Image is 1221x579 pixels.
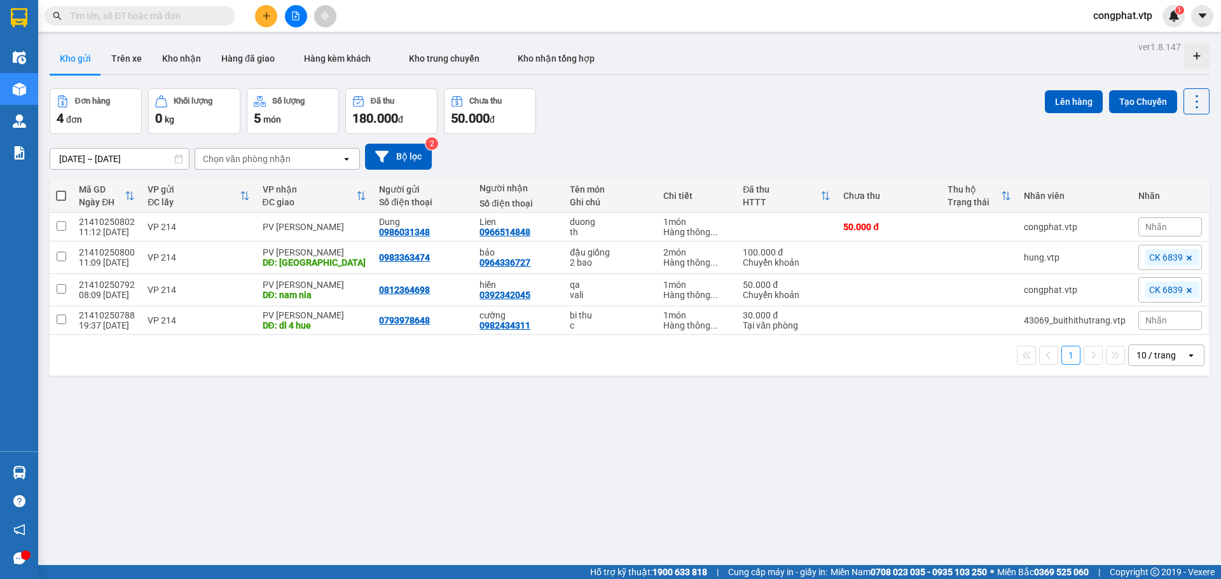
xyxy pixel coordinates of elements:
div: 100.000 đ [743,247,831,257]
div: Đã thu [743,184,820,194]
span: question-circle [13,495,25,507]
span: Nhãn [1145,315,1167,325]
span: caret-down [1197,10,1208,22]
div: Người gửi [379,184,467,194]
div: DĐ: quảng phú [263,257,367,268]
th: Toggle SortBy [941,179,1018,213]
div: Nhãn [1138,191,1202,201]
div: 19:37 [DATE] [79,320,135,330]
span: Kho nhận tổng hợp [518,53,595,64]
span: ... [710,290,718,300]
button: aim [314,5,336,27]
span: 5 [254,111,261,126]
div: Tạo kho hàng mới [1184,43,1210,69]
div: VP nhận [263,184,357,194]
div: Dung [379,217,467,227]
div: PV [PERSON_NAME] [263,310,367,320]
div: Chưa thu [469,97,502,106]
button: Trên xe [101,43,152,74]
button: Hàng đã giao [211,43,285,74]
th: Toggle SortBy [736,179,837,213]
div: 0966514848 [479,227,530,237]
button: Kho gửi [50,43,101,74]
button: 1 [1061,346,1080,365]
div: Chưa thu [843,191,935,201]
div: 2 bao [570,257,651,268]
img: icon-new-feature [1168,10,1180,22]
div: congphat.vtp [1024,285,1126,295]
button: caret-down [1191,5,1213,27]
span: 180.000 [352,111,398,126]
div: VP 214 [148,315,249,325]
svg: open [1186,350,1196,360]
span: 0 [155,111,162,126]
div: 50.000 đ [843,222,935,232]
div: ĐC lấy [148,197,239,207]
div: 11:12 [DATE] [79,227,135,237]
div: bi thu [570,310,651,320]
div: hung.vtp [1024,252,1126,262]
div: 08:09 [DATE] [79,290,135,300]
div: DĐ: nam nia [263,290,367,300]
div: cường [479,310,557,320]
div: duong [570,217,651,227]
img: warehouse-icon [13,466,26,479]
div: HTTT [743,197,820,207]
span: congphat.vtp [1083,8,1162,24]
div: Tên món [570,184,651,194]
div: 0812364698 [379,285,430,295]
img: warehouse-icon [13,114,26,128]
button: Khối lượng0kg [148,88,240,134]
button: Kho nhận [152,43,211,74]
div: 1 món [663,217,730,227]
div: hiền [479,280,557,290]
div: VP 214 [148,222,249,232]
div: Thu hộ [948,184,1001,194]
div: 1 món [663,280,730,290]
span: Miền Bắc [997,565,1089,579]
div: Đơn hàng [75,97,110,106]
th: Toggle SortBy [72,179,141,213]
div: Số lượng [272,97,305,106]
strong: 0708 023 035 - 0935 103 250 [871,567,987,577]
span: Hỗ trợ kỹ thuật: [590,565,707,579]
span: copyright [1150,568,1159,576]
div: ĐC giao [263,197,357,207]
div: Số điện thoại [379,197,467,207]
div: Chuyển khoản [743,290,831,300]
span: Miền Nam [831,565,987,579]
div: 50.000 đ [743,280,831,290]
div: Khối lượng [174,97,212,106]
div: Nhân viên [1024,191,1126,201]
button: file-add [285,5,307,27]
button: Bộ lọc [365,144,432,170]
div: ver 1.8.147 [1138,40,1181,54]
div: 21410250788 [79,310,135,320]
span: Hàng kèm khách [304,53,371,64]
div: Hàng thông thường [663,290,730,300]
div: 10 / trang [1136,349,1176,362]
div: 0983363474 [379,252,430,262]
span: notification [13,524,25,536]
th: Toggle SortBy [141,179,256,213]
button: plus [255,5,277,27]
div: 0986031348 [379,227,430,237]
div: VP 214 [148,252,249,262]
span: plus [262,11,271,20]
button: Số lượng5món [247,88,339,134]
span: đ [398,114,403,125]
div: VP 214 [148,285,249,295]
img: warehouse-icon [13,51,26,64]
div: Chuyển khoản [743,257,831,268]
div: vali [570,290,651,300]
div: congphat.vtp [1024,222,1126,232]
span: 50.000 [451,111,490,126]
div: Người nhận [479,183,557,193]
input: Tìm tên, số ĐT hoặc mã đơn [70,9,220,23]
div: PV [PERSON_NAME] [263,280,367,290]
span: Nhãn [1145,222,1167,232]
div: Tại văn phòng [743,320,831,330]
div: 0793978648 [379,315,430,325]
div: Chọn văn phòng nhận [203,153,291,165]
div: Số điện thoại [479,198,557,208]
